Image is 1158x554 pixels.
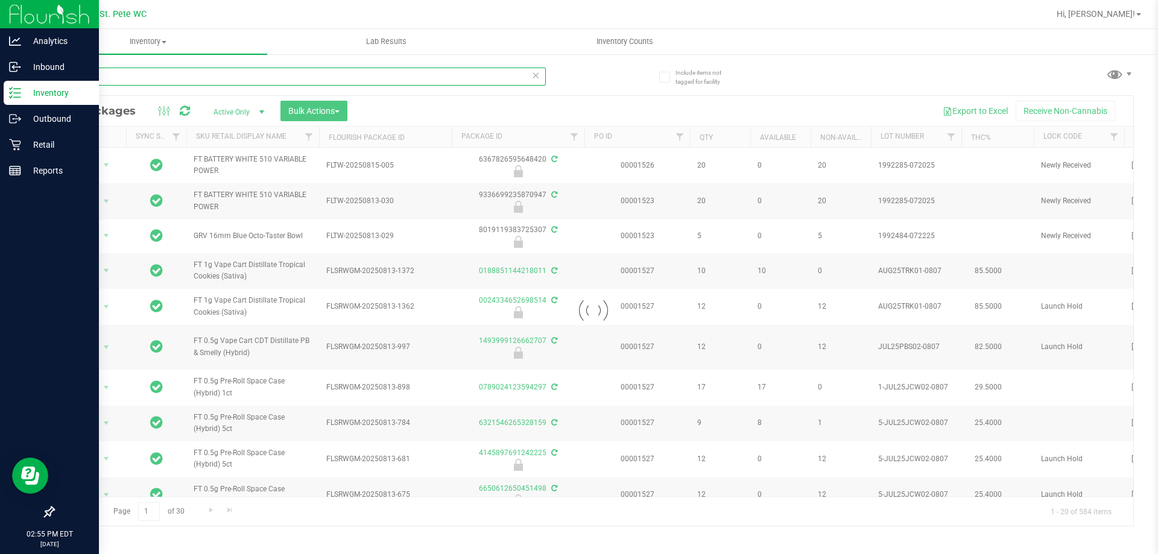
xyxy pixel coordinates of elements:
input: Search Package ID, Item Name, SKU, Lot or Part Number... [53,68,546,86]
span: Inventory [29,36,267,47]
inline-svg: Analytics [9,35,21,47]
inline-svg: Inbound [9,61,21,73]
p: Inbound [21,60,93,74]
p: Inventory [21,86,93,100]
p: Analytics [21,34,93,48]
a: Lab Results [267,29,505,54]
span: Lab Results [350,36,423,47]
span: Inventory Counts [580,36,669,47]
span: Hi, [PERSON_NAME]! [1057,9,1135,19]
span: Clear [531,68,540,83]
span: Include items not tagged for facility [675,68,736,86]
a: Inventory [29,29,267,54]
inline-svg: Reports [9,165,21,177]
p: Outbound [21,112,93,126]
a: Inventory Counts [505,29,744,54]
p: 02:55 PM EDT [5,529,93,540]
inline-svg: Inventory [9,87,21,99]
inline-svg: Retail [9,139,21,151]
p: [DATE] [5,540,93,549]
p: Reports [21,163,93,178]
p: Retail [21,137,93,152]
inline-svg: Outbound [9,113,21,125]
span: St. Pete WC [100,9,147,19]
iframe: Resource center [12,458,48,494]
